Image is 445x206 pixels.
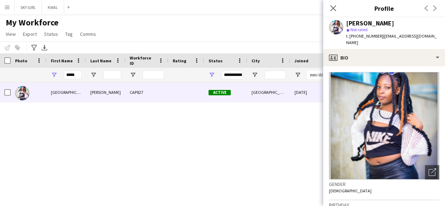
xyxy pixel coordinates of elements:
button: SKY GIRL [15,0,42,14]
span: Status [44,31,58,37]
span: Active [209,90,231,95]
button: Open Filter Menu [51,72,57,78]
span: Joined [295,58,308,63]
div: [GEOGRAPHIC_DATA] [247,82,290,102]
input: Workforce ID Filter Input [143,71,164,79]
div: [PERSON_NAME] [86,82,125,102]
span: Rating [173,58,186,63]
span: [DEMOGRAPHIC_DATA] [329,188,372,193]
span: Comms [80,31,96,37]
div: [DATE] [290,82,333,102]
span: Export [23,31,37,37]
button: Open Filter Menu [295,72,301,78]
span: City [252,58,260,63]
a: Status [41,29,61,39]
div: Open photos pop-in [425,165,439,179]
a: Export [20,29,40,39]
span: | [EMAIL_ADDRESS][DOMAIN_NAME] [346,33,437,45]
h3: Gender [329,181,439,187]
span: My Workforce [6,17,58,28]
img: Crew avatar or photo [329,72,439,179]
span: Last Name [90,58,111,63]
input: City Filter Input [264,71,286,79]
input: First Name Filter Input [64,71,82,79]
div: Bio [323,49,445,66]
h3: Profile [323,4,445,13]
span: Workforce ID [130,55,155,66]
button: Open Filter Menu [209,72,215,78]
span: First Name [51,58,73,63]
span: Photo [15,58,27,63]
div: [PERSON_NAME] [346,20,394,27]
span: Status [209,58,222,63]
span: t. [PHONE_NUMBER] [346,33,383,39]
input: Last Name Filter Input [103,71,121,79]
a: View [3,29,19,39]
span: Not rated [350,27,368,32]
button: Open Filter Menu [130,72,136,78]
div: [GEOGRAPHIC_DATA] [47,82,86,102]
span: Tag [65,31,73,37]
button: Open Filter Menu [90,72,97,78]
div: CAP827 [125,82,168,102]
app-action-btn: Advanced filters [30,43,38,52]
button: Open Filter Menu [252,72,258,78]
a: Comms [77,29,99,39]
button: KWAL [42,0,64,14]
span: View [6,31,16,37]
input: Joined Filter Input [307,71,329,79]
a: Tag [62,29,76,39]
app-action-btn: Export XLSX [40,43,49,52]
img: Florence Njuguna [15,86,29,100]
